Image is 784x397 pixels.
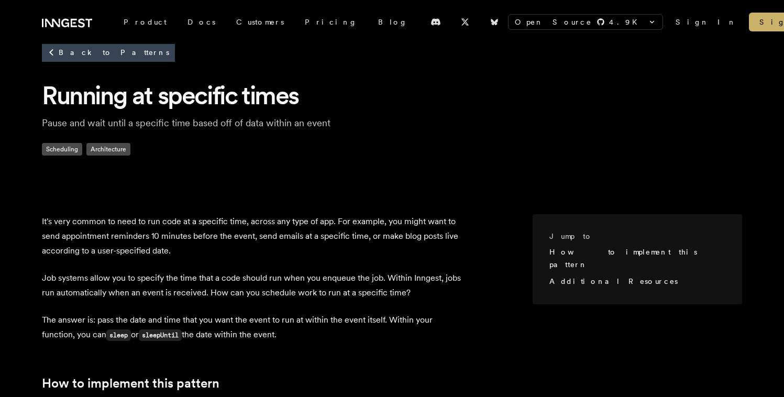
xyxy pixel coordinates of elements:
[42,79,742,112] h1: Running at specific times
[106,329,131,341] code: sleep
[42,271,461,300] p: Job systems allow you to specify the time that a code should run when you enqueue the job. Within...
[549,231,717,241] h3: Jump to
[42,313,461,343] p: The answer is: pass the date and time that you want the event to run at within the event itself. ...
[226,13,294,31] a: Customers
[42,214,461,258] p: It's very common to need to run code at a specific time, across any type of app. For example, you...
[515,17,592,27] span: Open Source
[294,13,368,31] a: Pricing
[42,43,175,62] a: Back to Patterns
[483,14,506,30] a: Bluesky
[42,143,82,156] span: Scheduling
[113,13,177,31] div: Product
[676,17,736,27] a: Sign In
[424,14,447,30] a: Discord
[549,248,697,269] a: How to implement this pattern
[609,17,644,27] span: 4.9 K
[42,376,461,391] h2: How to implement this pattern
[86,143,130,156] span: Architecture
[454,14,477,30] a: X
[139,329,182,341] code: sleepUntil
[368,13,418,31] a: Blog
[177,13,226,31] a: Docs
[42,116,377,130] p: Pause and wait until a specific time based off of data within an event
[549,277,678,285] a: Additional Resources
